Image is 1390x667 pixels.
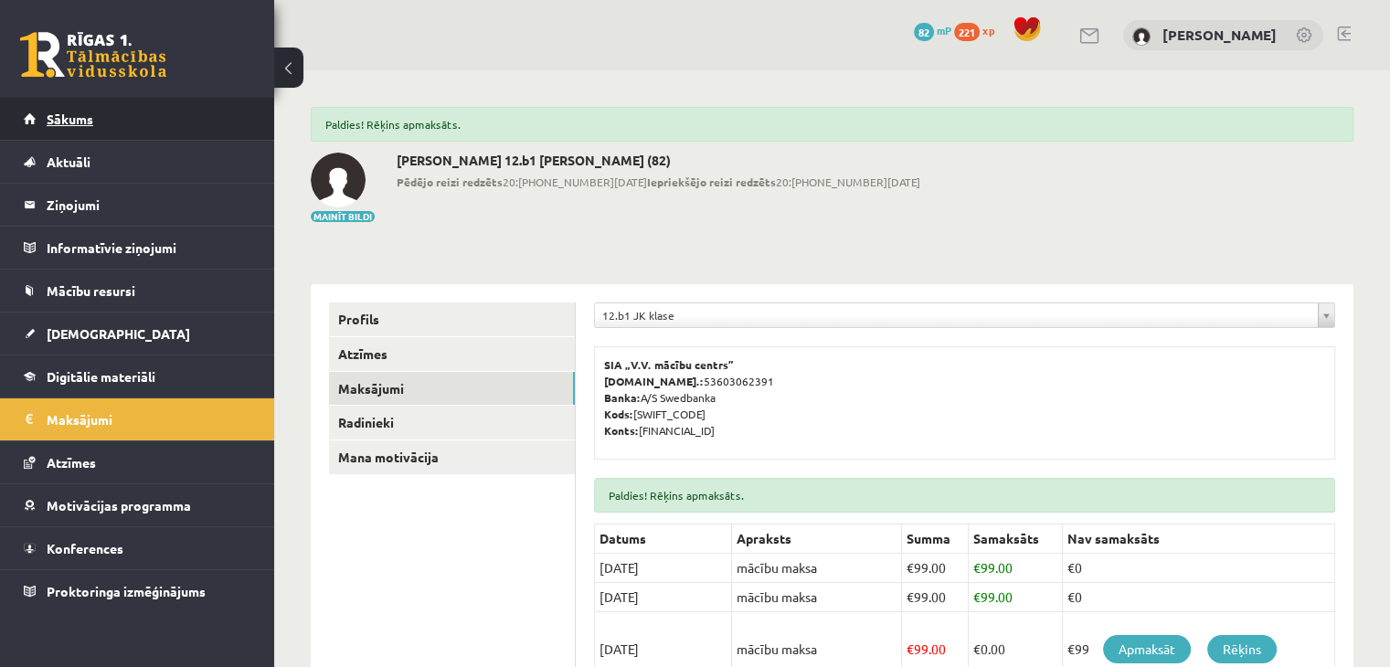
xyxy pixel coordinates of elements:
legend: Ziņojumi [47,184,251,226]
span: 20:[PHONE_NUMBER][DATE] 20:[PHONE_NUMBER][DATE] [397,174,920,190]
a: Mana motivācija [329,440,575,474]
button: Mainīt bildi [311,211,375,222]
a: Konferences [24,527,251,569]
b: Pēdējo reizi redzēts [397,175,503,189]
td: mācību maksa [732,583,902,612]
span: € [907,588,914,605]
span: € [907,641,914,657]
a: Maksājumi [329,372,575,406]
span: Motivācijas programma [47,497,191,513]
p: 53603062391 A/S Swedbanka [SWIFT_CODE] [FINANCIAL_ID] [604,356,1325,439]
a: Mācību resursi [24,270,251,312]
div: Paldies! Rēķins apmaksāts. [594,478,1335,513]
h2: [PERSON_NAME] 12.b1 [PERSON_NAME] (82) [397,153,920,168]
span: Digitālie materiāli [47,368,155,385]
b: Iepriekšējo reizi redzēts [647,175,776,189]
span: mP [937,23,951,37]
a: Rīgas 1. Tālmācības vidusskola [20,32,166,78]
a: 12.b1 JK klase [595,303,1334,327]
b: Kods: [604,407,633,421]
a: Rēķins [1207,635,1277,663]
a: Profils [329,302,575,336]
th: Apraksts [732,524,902,554]
span: € [973,559,981,576]
span: xp [982,23,994,37]
td: 99.00 [969,583,1063,612]
span: [DEMOGRAPHIC_DATA] [47,325,190,342]
td: [DATE] [595,554,732,583]
img: Eduards Hermanovskis [311,153,366,207]
a: 221 xp [954,23,1003,37]
td: 99.00 [902,583,969,612]
b: [DOMAIN_NAME].: [604,374,704,388]
span: Atzīmes [47,454,96,471]
div: Paldies! Rēķins apmaksāts. [311,107,1353,142]
a: Proktoringa izmēģinājums [24,570,251,612]
a: 82 mP [914,23,951,37]
a: Maksājumi [24,398,251,440]
a: Aktuāli [24,141,251,183]
a: Atzīmes [329,337,575,371]
a: Informatīvie ziņojumi [24,227,251,269]
th: Nav samaksāts [1063,524,1335,554]
span: Konferences [47,540,123,556]
span: € [907,559,914,576]
span: Sākums [47,111,93,127]
legend: Maksājumi [47,398,251,440]
a: [DEMOGRAPHIC_DATA] [24,312,251,355]
a: Atzīmes [24,441,251,483]
img: Eduards Hermanovskis [1132,27,1151,46]
a: Apmaksāt [1103,635,1191,663]
a: Ziņojumi [24,184,251,226]
td: 99.00 [969,554,1063,583]
span: Mācību resursi [47,282,135,299]
span: 82 [914,23,934,41]
a: [PERSON_NAME] [1162,26,1277,44]
span: € [973,588,981,605]
a: Motivācijas programma [24,484,251,526]
span: 12.b1 JK klase [602,303,1310,327]
span: Proktoringa izmēģinājums [47,583,206,599]
th: Datums [595,524,732,554]
td: 99.00 [902,554,969,583]
td: €0 [1063,554,1335,583]
a: Radinieki [329,406,575,439]
a: Digitālie materiāli [24,355,251,397]
th: Samaksāts [969,524,1063,554]
b: Banka: [604,390,641,405]
b: Konts: [604,423,639,438]
span: € [973,641,981,657]
a: Sākums [24,98,251,140]
span: 221 [954,23,980,41]
th: Summa [902,524,969,554]
span: Aktuāli [47,154,90,170]
legend: Informatīvie ziņojumi [47,227,251,269]
b: SIA „V.V. mācību centrs” [604,357,735,372]
td: €0 [1063,583,1335,612]
td: mācību maksa [732,554,902,583]
td: [DATE] [595,583,732,612]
